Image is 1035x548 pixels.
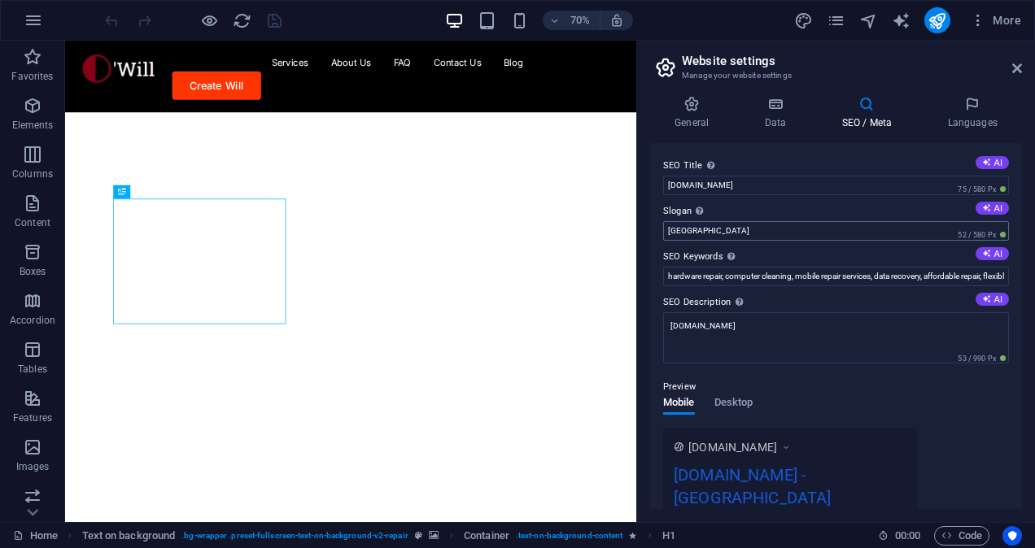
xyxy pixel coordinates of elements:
[15,216,50,229] p: Content
[682,68,989,83] h3: Manage your website settings
[892,11,911,30] i: AI Writer
[740,96,817,130] h4: Data
[682,54,1022,68] h2: Website settings
[10,314,55,327] p: Accordion
[923,96,1022,130] h4: Languages
[663,293,1009,312] label: SEO Description
[11,70,53,83] p: Favorites
[567,11,593,30] h6: 70%
[794,11,813,30] i: Design (Ctrl+Alt+Y)
[892,11,911,30] button: text_generator
[1002,526,1022,546] button: Usercentrics
[16,460,50,473] p: Images
[650,96,740,130] h4: General
[963,7,1028,33] button: More
[954,184,1009,195] span: 75 / 580 Px
[609,13,624,28] i: On resize automatically adjust zoom level to fit chosen device.
[976,247,1009,260] button: SEO Keywords
[663,156,1009,176] label: SEO Title
[663,397,753,428] div: Preview
[688,439,777,455] span: [DOMAIN_NAME]
[199,11,219,30] button: Click here to leave preview mode and continue editing
[20,265,46,278] p: Boxes
[629,531,636,540] i: Element contains an animation
[13,526,58,546] a: Click to cancel selection. Double-click to open Pages
[976,156,1009,169] button: SEO Title
[233,11,251,30] i: Reload page
[429,531,439,540] i: This element contains a background
[924,7,950,33] button: publish
[934,526,989,546] button: Code
[970,12,1021,28] span: More
[817,96,923,130] h4: SEO / Meta
[415,531,422,540] i: This element is a customizable preset
[232,11,251,30] button: reload
[543,11,600,30] button: 70%
[976,293,1009,306] button: SEO Description
[663,377,696,397] p: Preview
[941,526,982,546] span: Code
[663,202,1009,221] label: Slogan
[906,529,909,541] span: :
[663,221,1009,241] input: Slogan...
[82,526,176,546] span: Click to select. Double-click to edit
[954,353,1009,364] span: 53 / 990 Px
[18,363,47,376] p: Tables
[181,526,408,546] span: . bg-wrapper .preset-fullscreen-text-on-background-v2-repair
[663,247,1009,267] label: SEO Keywords
[516,526,623,546] span: . text-on-background-content
[794,11,814,30] button: design
[12,119,54,132] p: Elements
[662,526,675,546] span: Click to select. Double-click to edit
[878,526,921,546] h6: Session time
[674,463,906,517] div: [DOMAIN_NAME] - [GEOGRAPHIC_DATA]
[464,526,509,546] span: Click to select. Double-click to edit
[928,11,946,30] i: Publish
[13,411,52,424] p: Features
[895,526,920,546] span: 00 00
[82,526,675,546] nav: breadcrumb
[976,202,1009,215] button: Slogan
[663,393,695,415] span: Mobile
[827,11,845,30] i: Pages (Ctrl+Alt+S)
[859,11,878,30] i: Navigator
[859,11,879,30] button: navigator
[12,167,53,180] p: Columns
[714,393,753,415] span: Desktop
[954,229,1009,241] span: 52 / 580 Px
[827,11,846,30] button: pages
